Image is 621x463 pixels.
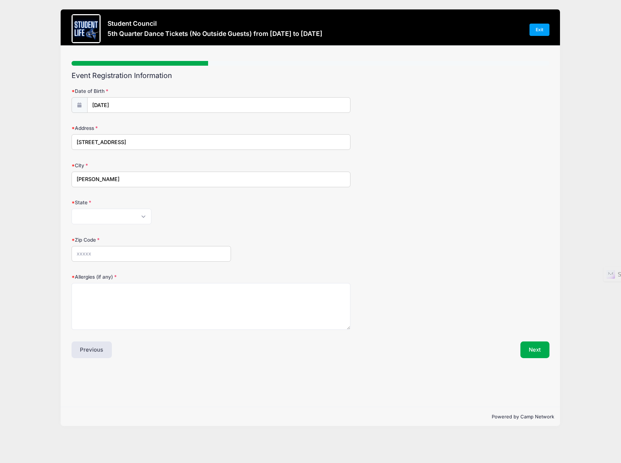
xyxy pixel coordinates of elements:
[72,199,231,206] label: State
[72,341,112,358] button: Previous
[72,236,231,243] label: Zip Code
[72,87,231,95] label: Date of Birth
[107,20,322,27] h3: Student Council
[107,30,322,37] h3: 5th Quarter Dance Tickets (No Outside Guests) from [DATE] to [DATE]
[72,124,231,132] label: Address
[72,246,231,262] input: xxxxx
[520,341,550,358] button: Next
[67,413,555,421] p: Powered by Camp Network
[72,273,231,280] label: Allergies (if any)
[72,162,231,169] label: City
[529,24,550,36] a: Exit
[87,97,350,113] input: mm/dd/yyyy
[72,71,550,80] h2: Event Registration Information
